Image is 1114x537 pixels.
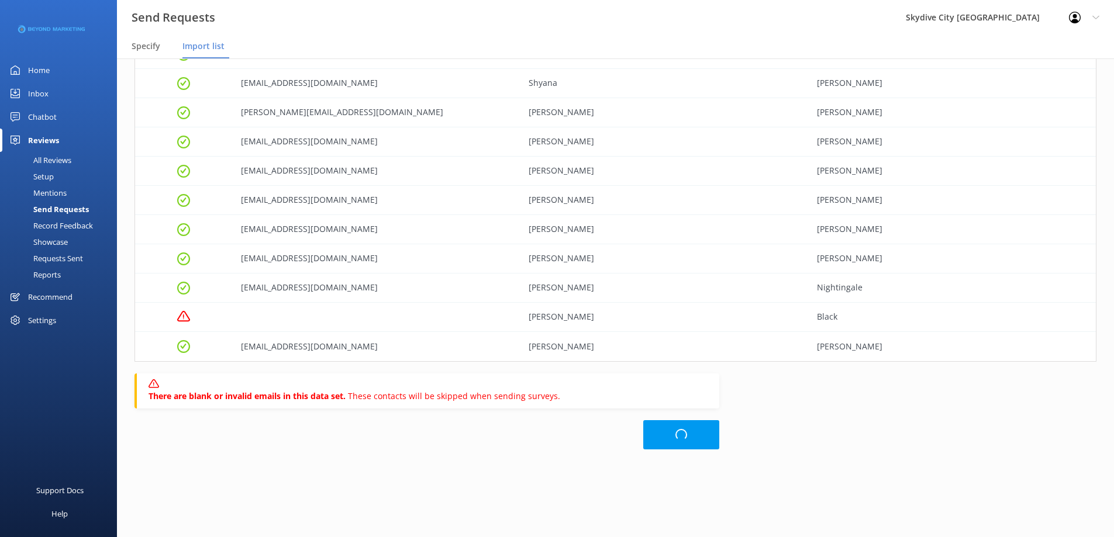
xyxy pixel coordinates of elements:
a: Setup [7,168,117,185]
div: Robles-Diaz [808,157,1096,186]
a: All Reviews [7,152,117,168]
div: Rivera [808,69,1096,98]
div: Joseph [520,273,808,303]
div: Record Feedback [7,217,93,234]
div: Dos Santos [808,244,1096,273]
div: Black [808,303,1096,332]
div: jazielroblesdiaz@gmail.com [232,157,520,186]
div: Mercado [808,215,1096,244]
div: Schlau [808,332,1096,361]
div: reed.naglich1@gmail.com [232,98,520,127]
div: Borens [808,186,1096,215]
b: There are blank or invalid emails in this data set. [149,390,348,401]
div: Shyana [520,69,808,98]
div: stoneashley12@yahoo.com [232,186,520,215]
div: Reviews [28,129,59,152]
div: shyana282000@yahoo.com [232,69,520,98]
a: Send Requests [7,201,117,217]
div: Settings [28,309,56,332]
div: Jorge [520,157,808,186]
a: Showcase [7,234,117,250]
div: Ashley [520,186,808,215]
div: Help [51,502,68,525]
div: Requests Sent [7,250,83,266]
div: Rhiannon [520,303,808,332]
div: Nightingale [808,273,1096,303]
div: Showcase [7,234,68,250]
a: Reports [7,266,117,283]
div: Calhoun [808,127,1096,157]
div: juliecads1@gmail.com [232,127,520,157]
div: Home [28,58,50,82]
div: Aron [520,332,808,361]
a: Requests Sent [7,250,117,266]
div: Recommend [28,285,73,309]
div: josephbyriter@gmail.com [232,273,520,303]
img: 3-1676954853.png [18,25,85,34]
div: Jackie [520,244,808,273]
div: Inbox [28,82,49,105]
div: Naglich [808,98,1096,127]
span: Import list [182,40,225,52]
div: Reed [520,98,808,127]
div: Mentions [7,185,67,201]
span: Specify [132,40,160,52]
div: aschlau9@gmail.com [232,332,520,361]
div: Send Requests [7,201,89,217]
div: Reports [7,266,61,283]
div: Setup [7,168,54,185]
div: Support Docs [36,479,84,502]
h3: Send Requests [132,8,215,27]
div: All Reviews [7,152,71,168]
div: Justin [520,215,808,244]
a: Record Feedback [7,217,117,234]
p: These contacts will be skipped when sending surveys. [149,390,708,403]
div: Jackiedossantos@me.com [232,244,520,273]
a: Mentions [7,185,117,201]
div: Chatbot [28,105,57,129]
div: Julie [520,127,808,157]
div: jaykay2819@gmail.com [232,215,520,244]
